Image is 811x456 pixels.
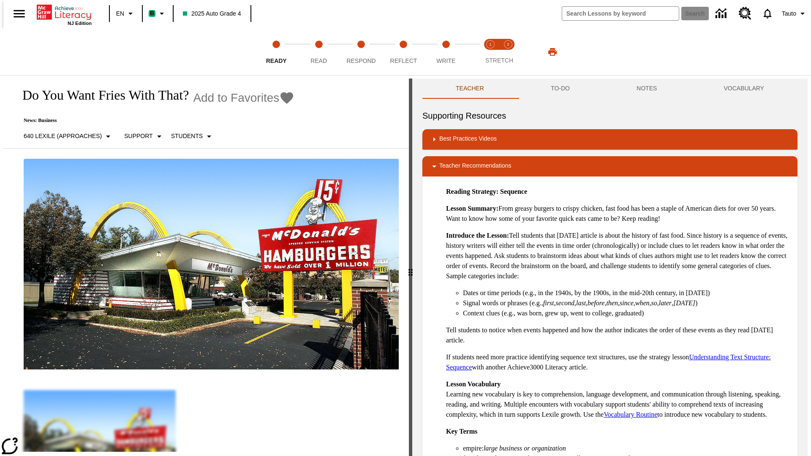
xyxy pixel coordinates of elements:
span: Read [310,57,327,64]
a: Understanding Text Structure: Sequence [446,353,771,371]
p: Learning new vocabulary is key to comprehension, language development, and communication through ... [446,379,791,420]
span: EN [116,9,124,18]
button: Scaffolds, Support [121,129,167,144]
strong: Introduce the Lesson: [446,232,509,239]
button: Read step 2 of 5 [294,29,343,75]
a: Vocabulary Routine [604,411,657,418]
p: Tell students that [DATE] article is about the history of fast food. Since history is a sequence ... [446,231,791,281]
button: Add to Favorites - Do You Want Fries With That? [193,90,294,105]
em: so [651,299,657,307]
span: 2025 Auto Grade 4 [183,9,241,18]
button: Boost Class color is mint green. Change class color [145,6,170,21]
button: Reflect step 4 of 5 [379,29,428,75]
button: Profile/Settings [778,6,811,21]
img: One of the first McDonald's stores, with the iconic red sign and golden arches. [24,159,399,370]
p: From greasy burgers to crispy chicken, fast food has been a staple of American diets for over 50 ... [446,204,791,224]
button: Stretch Respond step 2 of 2 [496,29,520,75]
button: Language: EN, Select a language [112,6,139,21]
li: Signal words or phrases (e.g., , , , , , , , , , ) [463,298,791,308]
text: 1 [489,42,491,46]
span: Tauto [782,9,796,18]
p: Support [124,132,152,141]
em: since [620,299,634,307]
p: Students [171,132,203,141]
em: when [635,299,650,307]
strong: Lesson Vocabulary [446,380,501,388]
a: Notifications [757,3,778,24]
span: Ready [266,57,287,64]
span: NJ Edition [68,21,92,26]
em: second [556,299,574,307]
p: News: Business [14,117,294,124]
em: last [576,299,586,307]
button: Ready step 1 of 5 [252,29,301,75]
button: VOCABULARY [690,79,797,99]
input: search field [562,7,679,20]
p: Teacher Recommendations [439,161,511,171]
span: Add to Favorites [193,91,279,105]
button: Select Lexile, 640 Lexile (Approaches) [20,129,117,144]
strong: Reading Strategy: [446,188,498,195]
div: Best Practices Videos [422,129,797,149]
button: Print [539,44,566,60]
p: 640 Lexile (Approaches) [24,132,102,141]
span: Respond [346,57,376,64]
em: large business or organization [484,445,566,452]
div: Teacher Recommendations [422,156,797,176]
button: Write step 5 of 5 [422,29,471,75]
a: Data Center [710,2,734,25]
em: [DATE] [673,299,695,307]
li: empire: [463,443,791,453]
div: Press Enter or Spacebar and then press right and left arrow keys to move the slider [409,79,412,456]
button: Teacher [422,79,517,99]
span: Write [436,57,455,64]
span: Reflect [390,57,417,64]
em: then [606,299,618,307]
strong: Sequence [500,188,527,195]
p: Tell students to notice when events happened and how the author indicates the order of these even... [446,325,791,345]
button: Select Student [168,129,218,144]
strong: Lesson Summary: [446,205,498,212]
button: TO-DO [517,79,603,99]
button: Open side menu [7,1,32,26]
em: later [659,299,672,307]
p: Best Practices Videos [439,134,497,144]
em: first [543,299,554,307]
li: Dates or time periods (e.g., in the 1940s, by the 1900s, in the mid-20th century, in [DATE]) [463,288,791,298]
a: Resource Center, Will open in new tab [734,2,757,25]
text: 2 [507,42,509,46]
div: reading [3,79,409,452]
button: Stretch Read step 1 of 2 [478,29,503,75]
p: If students need more practice identifying sequence text structures, use the strategy lesson with... [446,352,791,372]
li: Context clues (e.g., was born, grew up, went to college, graduated) [463,308,791,318]
div: Home [37,3,92,26]
span: B [150,8,154,19]
div: activity [412,79,808,456]
strong: Key Terms [446,428,477,435]
em: before [588,299,604,307]
span: STRETCH [485,57,513,64]
button: Respond step 3 of 5 [337,29,386,75]
h1: Do You Want Fries With That? [14,87,189,103]
div: Instructional Panel Tabs [422,79,797,99]
button: NOTES [603,79,690,99]
h6: Supporting Resources [422,109,797,122]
